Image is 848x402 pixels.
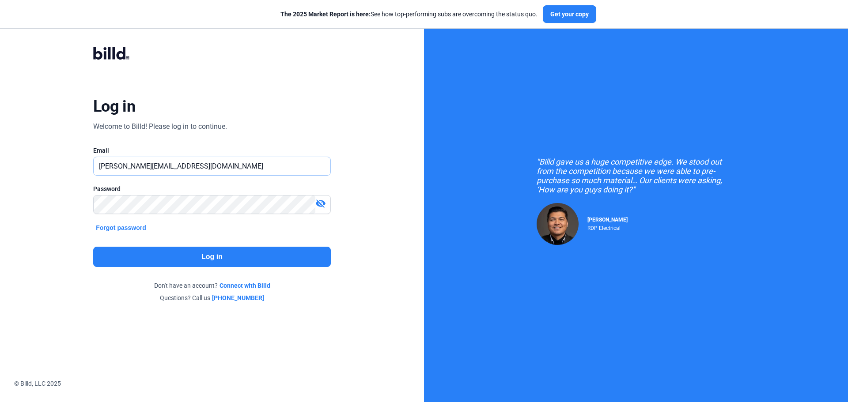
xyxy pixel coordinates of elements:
[93,184,331,193] div: Password
[280,10,538,19] div: See how top-performing subs are overcoming the status quo.
[537,203,579,245] img: Raul Pacheco
[93,293,331,302] div: Questions? Call us
[93,97,135,116] div: Log in
[315,198,326,209] mat-icon: visibility_off
[220,281,270,290] a: Connect with Billd
[93,146,331,155] div: Email
[93,247,331,267] button: Log in
[587,223,628,231] div: RDP Electrical
[537,157,735,194] div: "Billd gave us a huge competitive edge. We stood out from the competition because we were able to...
[93,121,227,132] div: Welcome to Billd! Please log in to continue.
[93,281,331,290] div: Don't have an account?
[543,5,596,23] button: Get your copy
[280,11,371,18] span: The 2025 Market Report is here:
[93,223,149,233] button: Forgot password
[212,293,264,302] a: [PHONE_NUMBER]
[587,217,628,223] span: [PERSON_NAME]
